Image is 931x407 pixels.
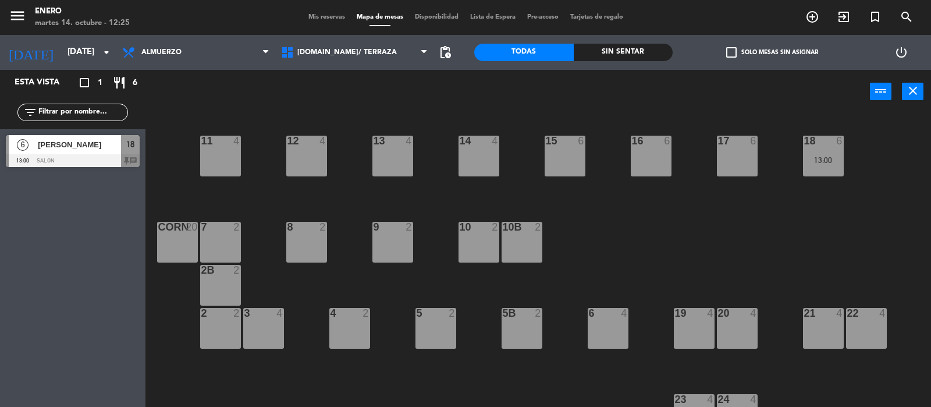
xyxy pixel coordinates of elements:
[803,156,844,164] div: 13:00
[837,10,851,24] i: exit_to_app
[750,136,757,146] div: 6
[141,48,182,56] span: Almuerzo
[35,17,130,29] div: martes 14. octubre - 12:25
[233,222,240,232] div: 2
[535,308,542,318] div: 2
[319,136,326,146] div: 4
[836,136,843,146] div: 6
[244,308,245,318] div: 3
[564,14,629,20] span: Tarjetas de regalo
[233,136,240,146] div: 4
[578,136,585,146] div: 6
[126,137,134,151] span: 18
[868,10,882,24] i: turned_in_not
[201,265,202,275] div: 2B
[112,76,126,90] i: restaurant
[351,14,409,20] span: Mapa de mesas
[870,83,891,100] button: power_input
[879,308,886,318] div: 4
[707,394,714,405] div: 4
[233,308,240,318] div: 2
[201,222,202,232] div: 7
[287,222,288,232] div: 8
[409,14,464,20] span: Disponibilidad
[874,84,888,98] i: power_input
[664,136,671,146] div: 6
[77,76,91,90] i: crop_square
[464,14,521,20] span: Lista de Espera
[158,222,159,232] div: corn
[23,105,37,119] i: filter_list
[750,308,757,318] div: 4
[707,308,714,318] div: 4
[233,265,240,275] div: 2
[521,14,564,20] span: Pre-acceso
[297,48,397,56] span: [DOMAIN_NAME]/ TERRAZA
[718,308,719,318] div: 20
[201,308,202,318] div: 2
[900,10,914,24] i: search
[726,47,818,58] label: Solo mesas sin asignar
[186,222,197,232] div: 20
[474,44,574,61] div: Todas
[804,308,805,318] div: 21
[632,136,632,146] div: 16
[804,136,805,146] div: 18
[287,136,288,146] div: 12
[406,136,413,146] div: 4
[406,222,413,232] div: 2
[492,136,499,146] div: 4
[449,308,456,318] div: 2
[98,76,102,90] span: 1
[38,139,121,151] span: [PERSON_NAME]
[805,10,819,24] i: add_circle_outline
[847,308,848,318] div: 22
[906,84,920,98] i: close
[319,222,326,232] div: 2
[35,6,130,17] div: Enero
[750,394,757,405] div: 4
[9,7,26,24] i: menu
[492,222,499,232] div: 2
[574,44,673,61] div: Sin sentar
[363,308,369,318] div: 2
[675,394,676,405] div: 23
[303,14,351,20] span: Mis reservas
[438,45,452,59] span: pending_actions
[37,106,127,119] input: Filtrar por nombre...
[718,136,719,146] div: 17
[726,47,737,58] span: check_box_outline_blank
[535,222,542,232] div: 2
[836,308,843,318] div: 4
[621,308,628,318] div: 4
[902,83,923,100] button: close
[675,308,676,318] div: 19
[6,76,84,90] div: Esta vista
[276,308,283,318] div: 4
[718,394,719,405] div: 24
[100,45,113,59] i: arrow_drop_down
[9,7,26,29] button: menu
[17,139,29,151] span: 6
[894,45,908,59] i: power_settings_new
[133,76,137,90] span: 6
[201,136,202,146] div: 11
